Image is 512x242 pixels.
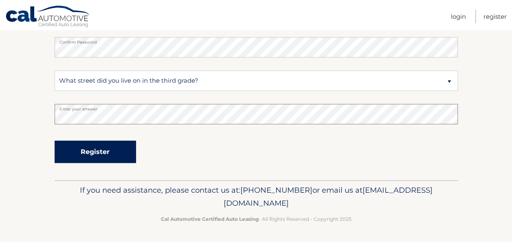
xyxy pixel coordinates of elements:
[60,215,453,223] p: - All Rights Reserved - Copyright 2025
[224,185,433,208] span: [EMAIL_ADDRESS][DOMAIN_NAME]
[55,104,458,110] label: Enter your answer
[483,10,507,23] a: Register
[55,37,458,44] label: Confirm Password
[55,141,136,163] button: Register
[451,10,466,23] a: Login
[5,5,91,29] a: Cal Automotive
[240,185,312,195] span: [PHONE_NUMBER]
[60,184,453,210] p: If you need assistance, please contact us at: or email us at
[161,216,259,222] strong: Cal Automotive Certified Auto Leasing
